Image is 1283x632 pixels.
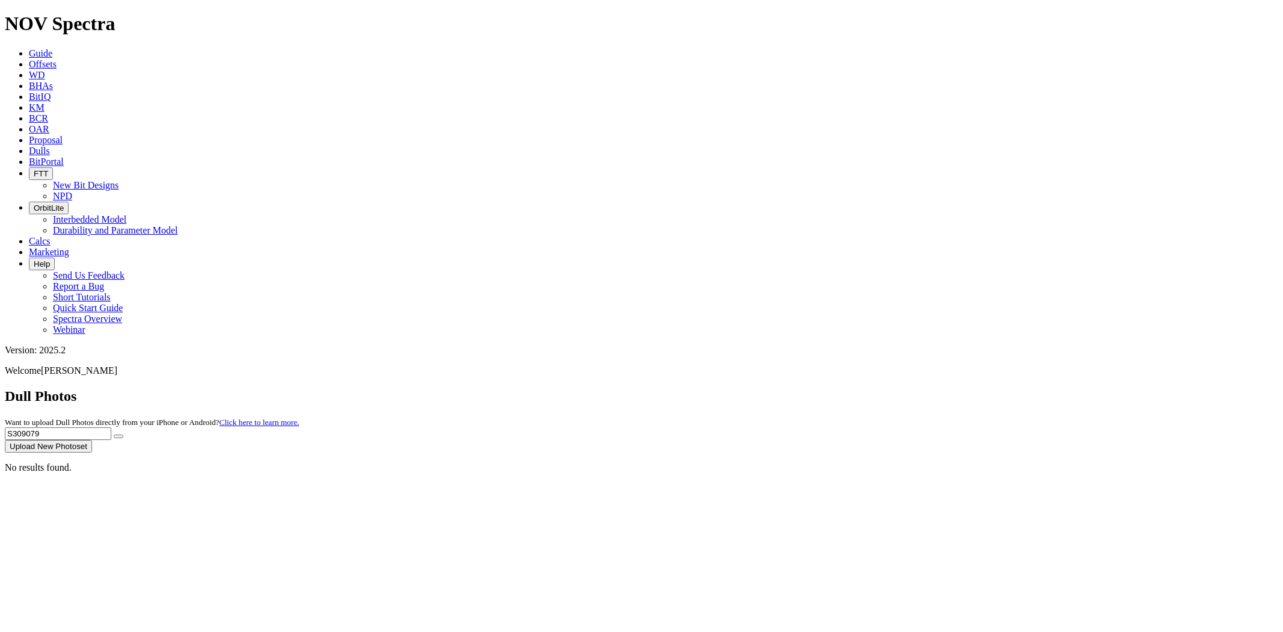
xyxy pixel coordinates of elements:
a: New Bit Designs [53,180,118,190]
a: BitPortal [29,156,64,167]
div: Version: 2025.2 [5,345,1278,356]
button: OrbitLite [29,202,69,214]
small: Want to upload Dull Photos directly from your iPhone or Android? [5,418,299,427]
a: BCR [29,113,48,123]
button: FTT [29,167,53,180]
span: OrbitLite [34,203,64,212]
a: Click here to learn more. [220,418,300,427]
a: BitIQ [29,91,51,102]
a: Dulls [29,146,50,156]
a: BHAs [29,81,53,91]
button: Upload New Photoset [5,440,92,453]
h2: Dull Photos [5,388,1278,404]
a: NPD [53,191,72,201]
a: Report a Bug [53,281,104,291]
a: Send Us Feedback [53,270,125,280]
a: Marketing [29,247,69,257]
a: WD [29,70,45,80]
p: No results found. [5,462,1278,473]
a: Proposal [29,135,63,145]
span: FTT [34,169,48,178]
a: Interbedded Model [53,214,126,225]
a: Guide [29,48,52,58]
input: Search Serial Number [5,427,111,440]
span: Help [34,259,50,268]
a: OAR [29,124,49,134]
p: Welcome [5,365,1278,376]
a: KM [29,102,45,113]
a: Webinar [53,324,85,335]
a: Durability and Parameter Model [53,225,178,235]
a: Quick Start Guide [53,303,123,313]
h1: NOV Spectra [5,13,1278,35]
a: Offsets [29,59,57,69]
button: Help [29,258,55,270]
span: [PERSON_NAME] [41,365,117,376]
a: Calcs [29,236,51,246]
a: Short Tutorials [53,292,111,302]
a: Spectra Overview [53,314,122,324]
